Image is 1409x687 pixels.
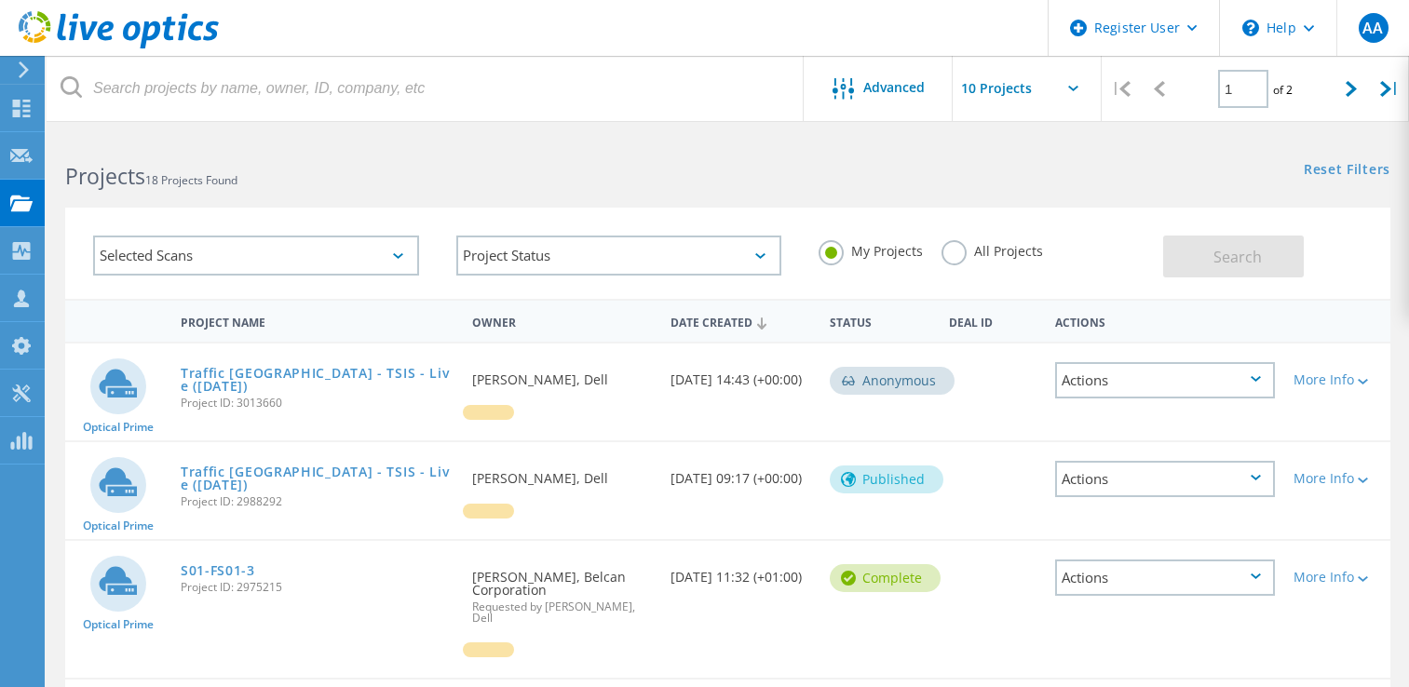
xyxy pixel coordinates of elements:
[820,303,940,338] div: Status
[93,236,419,276] div: Selected Scans
[1294,571,1381,584] div: More Info
[1362,20,1383,35] span: AA
[463,343,661,405] div: [PERSON_NAME], Dell
[181,367,454,393] a: Traffic [GEOGRAPHIC_DATA] - TSIS - Live ([DATE])
[181,397,454,409] span: Project ID: 3013660
[819,240,923,258] label: My Projects
[1304,163,1390,179] a: Reset Filters
[1294,472,1381,485] div: More Info
[1294,373,1381,386] div: More Info
[19,39,219,52] a: Live Optics Dashboard
[1213,247,1262,267] span: Search
[830,367,955,395] div: Anonymous
[145,172,237,188] span: 18 Projects Found
[83,422,154,433] span: Optical Prime
[1055,559,1275,596] div: Actions
[463,541,661,642] div: [PERSON_NAME], Belcan Corporation
[181,465,454,492] a: Traffic [GEOGRAPHIC_DATA] - TSIS - Live ([DATE])
[830,564,941,592] div: Complete
[1242,20,1259,36] svg: \n
[83,619,154,630] span: Optical Prime
[171,303,463,338] div: Project Name
[661,442,820,504] div: [DATE] 09:17 (+00:00)
[661,343,820,405] div: [DATE] 14:43 (+00:00)
[456,236,782,276] div: Project Status
[181,496,454,507] span: Project ID: 2988292
[1102,56,1140,122] div: |
[661,303,820,339] div: Date Created
[1055,362,1275,398] div: Actions
[65,161,145,191] b: Projects
[661,541,820,602] div: [DATE] 11:32 (+01:00)
[863,81,925,94] span: Advanced
[830,465,943,493] div: Published
[1046,303,1284,338] div: Actions
[940,303,1046,338] div: Deal Id
[1371,56,1409,122] div: |
[472,601,652,624] span: Requested by [PERSON_NAME], Dell
[1273,82,1293,98] span: of 2
[463,303,661,338] div: Owner
[463,442,661,504] div: [PERSON_NAME], Dell
[1055,461,1275,497] div: Actions
[47,56,805,121] input: Search projects by name, owner, ID, company, etc
[181,582,454,593] span: Project ID: 2975215
[1163,236,1304,277] button: Search
[83,520,154,532] span: Optical Prime
[181,564,255,577] a: S01-FS01-3
[942,240,1043,258] label: All Projects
